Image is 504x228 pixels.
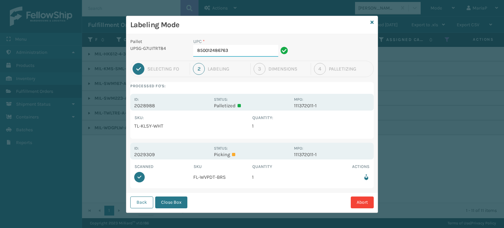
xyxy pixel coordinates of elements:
p: 111372011-1 [294,103,370,109]
p: Pallet [130,38,185,45]
p: UPSG-G7IJITRT84 [130,45,185,52]
p: 111372011-1 [294,152,370,157]
button: Back [130,197,153,208]
label: Status: [214,146,228,151]
td: TL-KLSY-WHT [134,121,252,131]
div: 4 [314,63,326,75]
p: Picking [214,152,290,157]
label: Processed FO's: [130,82,374,90]
div: 3 [254,63,265,75]
div: Palletizing [329,66,371,72]
p: 2028988 [134,103,210,109]
th: SKU : [134,114,252,121]
div: Selecting FO [147,66,187,72]
div: Labeling [208,66,247,72]
div: 2 [193,63,205,75]
label: Id: [134,146,139,151]
th: Actions [311,163,370,170]
label: MPO: [294,97,303,102]
td: FL-WVPDT-BRS [193,170,252,184]
th: Quantity : [252,114,370,121]
td: Remove from box [311,170,370,184]
div: Dimensions [268,66,308,72]
td: 1 [252,170,311,184]
label: Status: [214,97,228,102]
th: Quantity [252,163,311,170]
label: MPO: [294,146,303,151]
button: Abort [351,197,374,208]
button: Close Box [155,197,187,208]
th: Scanned [134,163,193,170]
p: Palletized [214,103,290,109]
div: 1 [133,63,144,75]
h3: Labeling Mode [130,20,368,30]
label: UPC [193,38,205,45]
label: Id: [134,97,139,102]
th: SKU [193,163,252,170]
td: 1 [252,121,370,131]
p: 2029309 [134,152,210,157]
